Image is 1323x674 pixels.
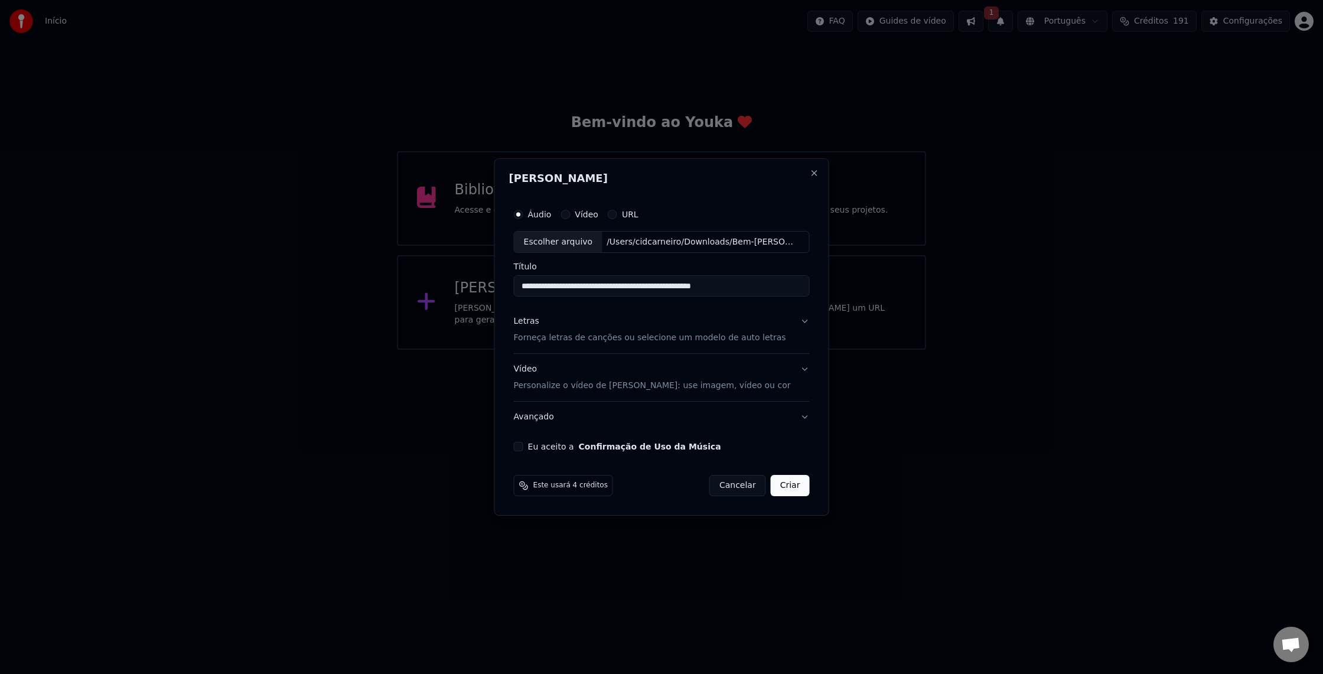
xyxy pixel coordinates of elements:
div: Letras [514,316,539,328]
p: Forneça letras de canções ou selecione um modelo de auto letras [514,333,786,344]
p: Personalize o vídeo de [PERSON_NAME]: use imagem, vídeo ou cor [514,380,791,392]
label: Áudio [528,210,552,219]
button: Eu aceito a [579,442,721,451]
label: Título [514,263,810,271]
span: Este usará 4 créditos [533,481,608,490]
label: URL [622,210,638,219]
div: Vídeo [514,364,791,392]
h2: [PERSON_NAME] [509,173,814,184]
div: /Users/cidcarneiro/Downloads/Bem-[PERSON_NAME] que não anda segu (Cover) (Edit).mp3 [602,236,803,248]
button: LetrasForneça letras de canções ou selecione um modelo de auto letras [514,307,810,354]
div: Escolher arquivo [514,232,602,253]
label: Vídeo [575,210,598,219]
button: Cancelar [709,475,766,496]
button: Avançado [514,402,810,432]
label: Eu aceito a [528,442,721,451]
button: Criar [771,475,810,496]
button: VídeoPersonalize o vídeo de [PERSON_NAME]: use imagem, vídeo ou cor [514,354,810,402]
